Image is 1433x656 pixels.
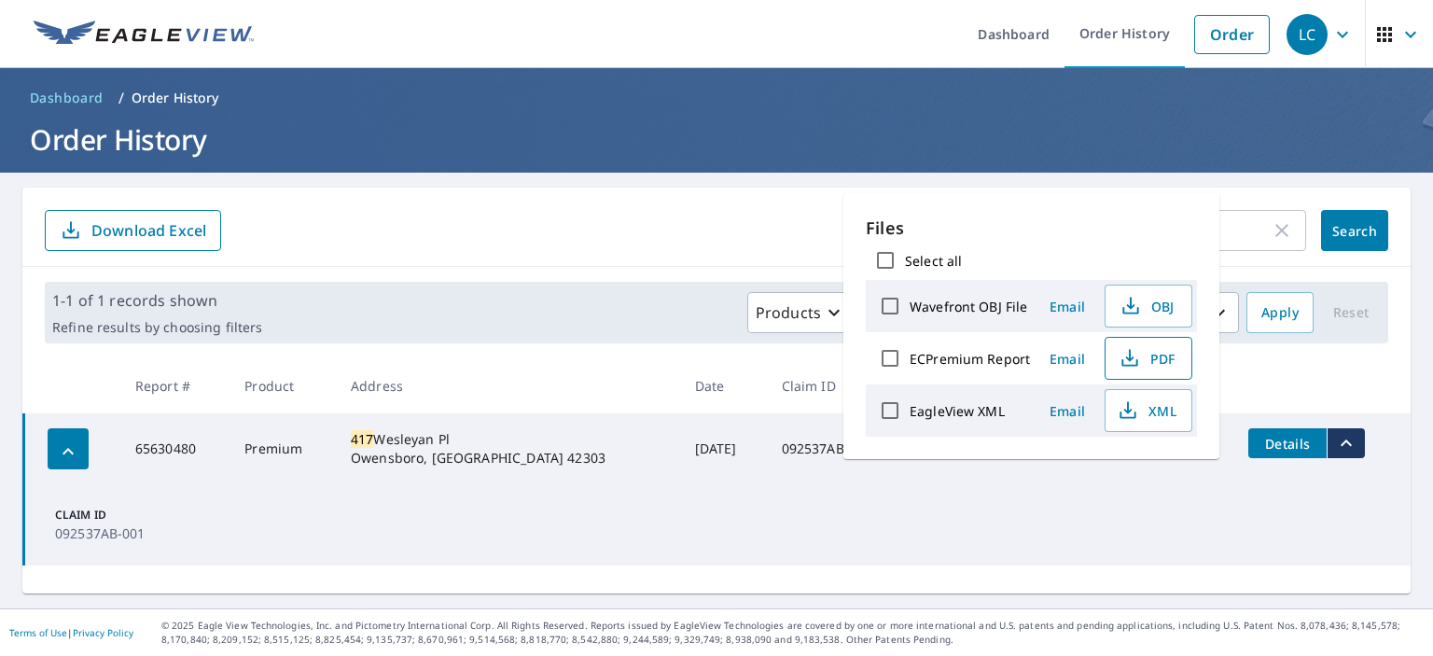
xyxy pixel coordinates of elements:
button: detailsBtn-65630480 [1248,428,1327,458]
nav: breadcrumb [22,83,1411,113]
label: Select all [905,252,962,270]
button: Email [1037,397,1097,426]
th: Report # [120,358,230,413]
span: Email [1045,350,1090,368]
th: Address [336,358,680,413]
span: PDF [1117,347,1176,370]
button: Products [747,292,856,333]
span: Dashboard [30,89,104,107]
div: LC [1287,14,1328,55]
button: XML [1105,389,1192,432]
button: Email [1037,292,1097,321]
p: 092537AB-001 [55,523,160,543]
img: EV Logo [34,21,254,49]
p: Claim ID [55,507,160,523]
a: Terms of Use [9,626,67,639]
p: Download Excel [91,220,206,241]
a: Order [1194,15,1270,54]
button: Search [1321,210,1388,251]
label: Wavefront OBJ File [910,298,1027,315]
p: © 2025 Eagle View Technologies, Inc. and Pictometry International Corp. All Rights Reserved. Repo... [161,619,1424,647]
label: ECPremium Report [910,350,1030,368]
td: [DATE] [680,413,767,484]
div: Wesleyan Pl Owensboro, [GEOGRAPHIC_DATA] 42303 [351,430,665,468]
button: PDF [1105,337,1192,380]
button: filesDropdownBtn-65630480 [1327,428,1365,458]
span: Details [1259,435,1315,453]
span: Apply [1261,301,1299,325]
a: Privacy Policy [73,626,133,639]
span: Search [1336,222,1373,240]
th: Product [230,358,336,413]
mark: 417 [351,430,373,448]
td: 65630480 [120,413,230,484]
p: Files [866,216,1197,241]
span: Email [1045,298,1090,315]
label: EagleView XML [910,402,1005,420]
button: OBJ [1105,285,1192,328]
button: Email [1037,344,1097,373]
p: Products [756,301,821,324]
p: 1-1 of 1 records shown [52,289,262,312]
p: Order History [132,89,219,107]
th: Claim ID [767,358,912,413]
h1: Order History [22,120,1411,159]
button: Download Excel [45,210,221,251]
a: Dashboard [22,83,111,113]
th: Date [680,358,767,413]
p: | [9,627,133,638]
li: / [118,87,124,109]
td: Premium [230,413,336,484]
span: Email [1045,402,1090,420]
button: Apply [1246,292,1314,333]
span: XML [1117,399,1176,422]
td: 092537AB-001 [767,413,912,484]
p: Refine results by choosing filters [52,319,262,336]
span: OBJ [1117,295,1176,317]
